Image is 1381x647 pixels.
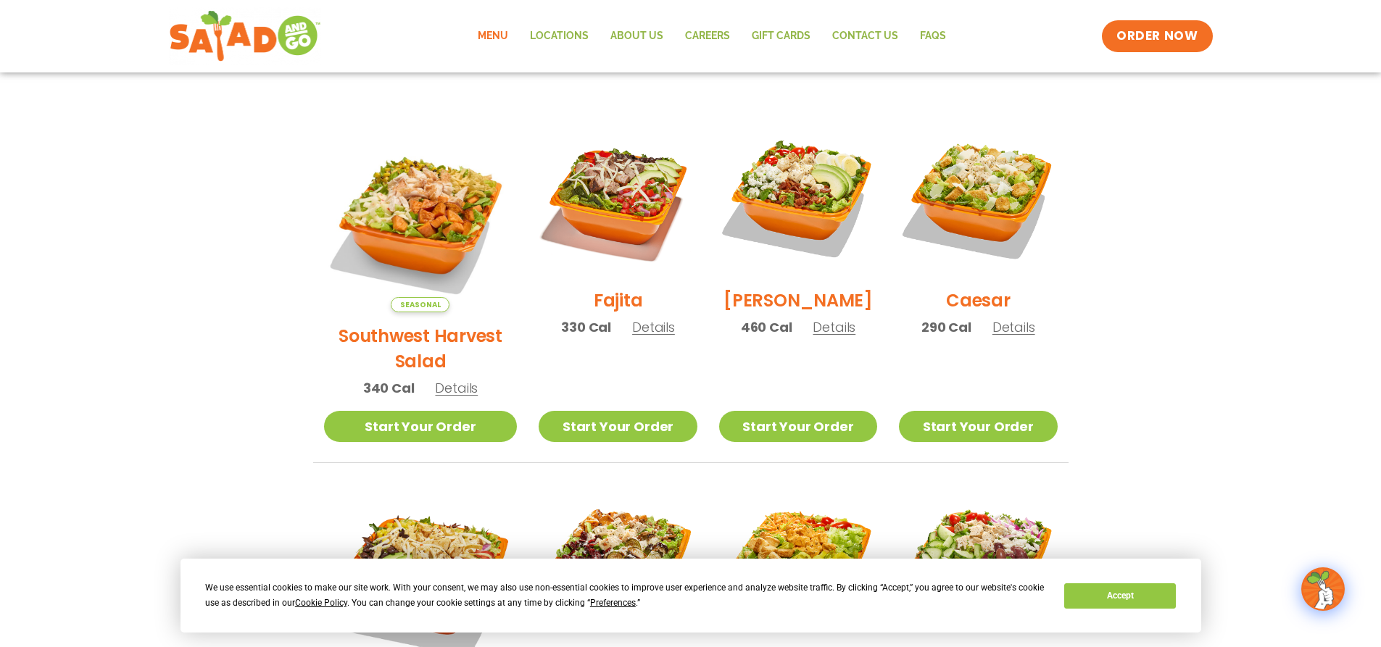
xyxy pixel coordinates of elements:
[600,20,674,53] a: About Us
[741,317,792,337] span: 460 Cal
[992,318,1035,336] span: Details
[909,20,957,53] a: FAQs
[921,317,971,337] span: 290 Cal
[719,485,877,643] img: Product photo for Buffalo Chicken Salad
[363,378,415,398] span: 340 Cal
[899,485,1057,643] img: Product photo for Greek Salad
[1064,583,1176,609] button: Accept
[467,20,519,53] a: Menu
[813,318,855,336] span: Details
[181,559,1201,633] div: Cookie Consent Prompt
[899,411,1057,442] a: Start Your Order
[467,20,957,53] nav: Menu
[539,411,697,442] a: Start Your Order
[1102,20,1212,52] a: ORDER NOW
[594,288,643,313] h2: Fajita
[1303,569,1343,609] img: wpChatIcon
[205,580,1047,611] div: We use essential cookies to make our site work. With your consent, we may also use non-essential ...
[723,288,873,313] h2: [PERSON_NAME]
[539,485,697,643] img: Product photo for Roasted Autumn Salad
[946,288,1011,313] h2: Caesar
[719,411,877,442] a: Start Your Order
[590,598,636,608] span: Preferences
[435,379,478,397] span: Details
[741,20,821,53] a: GIFT CARDS
[519,20,600,53] a: Locations
[324,119,518,312] img: Product photo for Southwest Harvest Salad
[295,598,347,608] span: Cookie Policy
[674,20,741,53] a: Careers
[1116,28,1198,45] span: ORDER NOW
[821,20,909,53] a: Contact Us
[632,318,675,336] span: Details
[324,323,518,374] h2: Southwest Harvest Salad
[391,297,449,312] span: Seasonal
[169,7,322,65] img: new-SAG-logo-768×292
[561,317,611,337] span: 330 Cal
[539,119,697,277] img: Product photo for Fajita Salad
[899,119,1057,277] img: Product photo for Caesar Salad
[324,411,518,442] a: Start Your Order
[719,119,877,277] img: Product photo for Cobb Salad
